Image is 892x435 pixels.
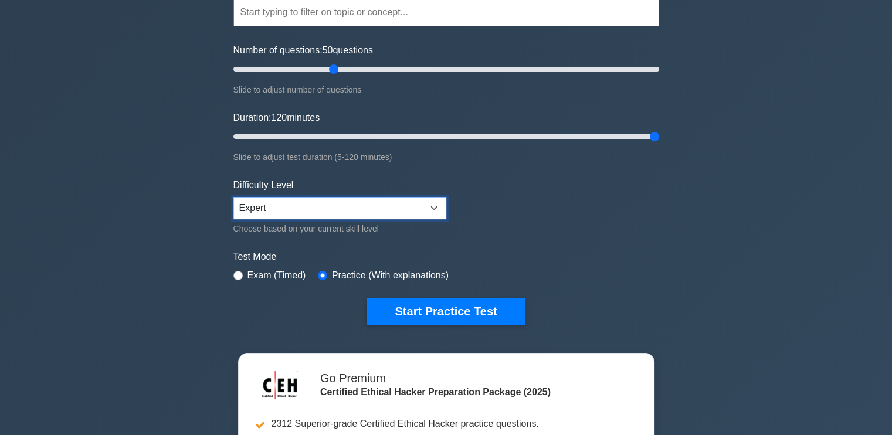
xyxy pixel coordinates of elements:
[233,150,659,164] div: Slide to adjust test duration (5-120 minutes)
[247,269,306,283] label: Exam (Timed)
[323,45,333,55] span: 50
[233,250,659,264] label: Test Mode
[233,222,446,236] div: Choose based on your current skill level
[233,111,320,125] label: Duration: minutes
[367,298,525,325] button: Start Practice Test
[271,113,287,123] span: 120
[233,178,294,192] label: Difficulty Level
[332,269,449,283] label: Practice (With explanations)
[233,83,659,97] div: Slide to adjust number of questions
[233,43,373,57] label: Number of questions: questions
